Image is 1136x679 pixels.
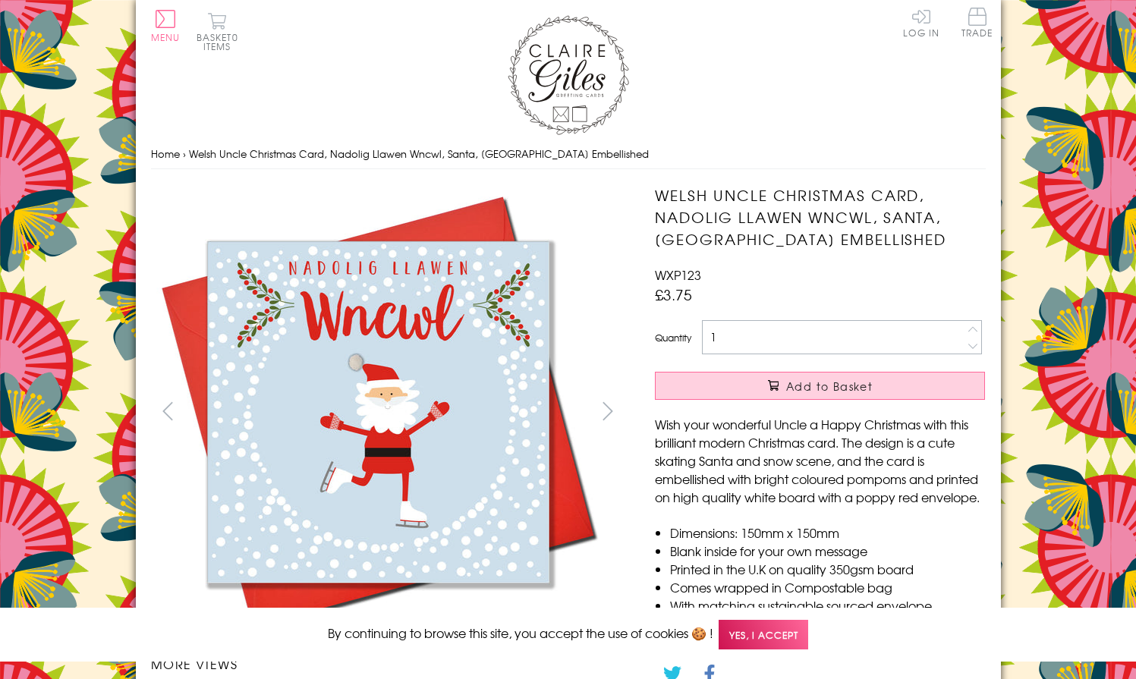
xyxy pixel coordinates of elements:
[197,12,238,51] button: Basket0 items
[719,620,808,649] span: Yes, I accept
[670,542,985,560] li: Blank inside for your own message
[655,372,985,400] button: Add to Basket
[150,184,606,640] img: Welsh Uncle Christmas Card, Nadolig Llawen Wncwl, Santa, Pompom Embellished
[655,266,701,284] span: WXP123
[961,8,993,37] span: Trade
[203,30,238,53] span: 0 items
[508,15,629,135] img: Claire Giles Greetings Cards
[189,146,649,161] span: Welsh Uncle Christmas Card, Nadolig Llawen Wncwl, Santa, [GEOGRAPHIC_DATA] Embellished
[961,8,993,40] a: Trade
[590,394,625,428] button: next
[183,146,186,161] span: ›
[655,284,692,305] span: £3.75
[903,8,939,37] a: Log In
[151,394,185,428] button: prev
[670,578,985,596] li: Comes wrapped in Compostable bag
[625,184,1080,549] img: Welsh Uncle Christmas Card, Nadolig Llawen Wncwl, Santa, Pompom Embellished
[670,560,985,578] li: Printed in the U.K on quality 350gsm board
[151,655,625,673] h3: More views
[786,379,873,394] span: Add to Basket
[655,331,691,344] label: Quantity
[670,596,985,615] li: With matching sustainable sourced envelope
[655,415,985,506] p: Wish your wonderful Uncle a Happy Christmas with this brilliant modern Christmas card. The design...
[670,523,985,542] li: Dimensions: 150mm x 150mm
[151,139,986,170] nav: breadcrumbs
[151,146,180,161] a: Home
[655,184,985,250] h1: Welsh Uncle Christmas Card, Nadolig Llawen Wncwl, Santa, [GEOGRAPHIC_DATA] Embellished
[151,30,181,44] span: Menu
[151,10,181,42] button: Menu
